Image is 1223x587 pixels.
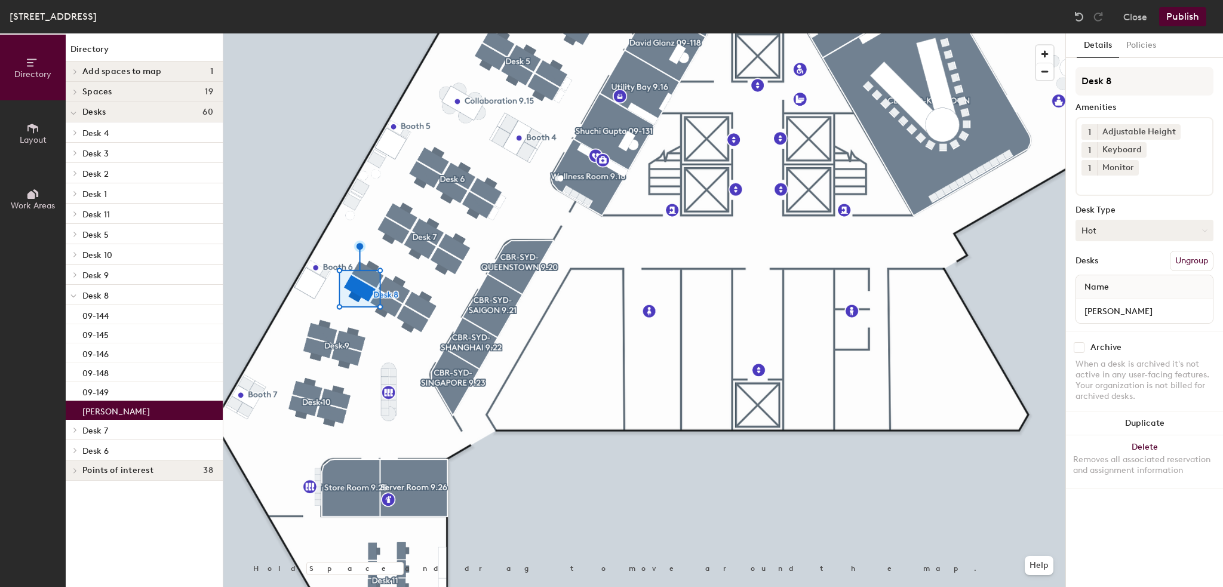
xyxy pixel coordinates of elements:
[82,466,153,475] span: Points of interest
[1075,359,1213,402] div: When a desk is archived it's not active in any user-facing features. Your organization is not bil...
[1081,124,1097,140] button: 1
[82,107,106,117] span: Desks
[82,230,109,240] span: Desk 5
[82,169,109,179] span: Desk 2
[1081,160,1097,176] button: 1
[1088,144,1091,156] span: 1
[82,250,112,260] span: Desk 10
[1119,33,1163,58] button: Policies
[1075,103,1213,112] div: Amenities
[1025,556,1053,575] button: Help
[1159,7,1206,26] button: Publish
[1092,11,1104,23] img: Redo
[210,67,213,76] span: 1
[202,107,213,117] span: 60
[1075,205,1213,215] div: Desk Type
[82,210,110,220] span: Desk 11
[82,346,109,359] p: 09-146
[1123,7,1147,26] button: Close
[82,308,109,321] p: 09-144
[1075,256,1098,266] div: Desks
[1090,343,1121,352] div: Archive
[82,87,112,97] span: Spaces
[82,67,162,76] span: Add spaces to map
[1066,411,1223,435] button: Duplicate
[82,426,108,436] span: Desk 7
[1097,160,1139,176] div: Monitor
[10,9,97,24] div: [STREET_ADDRESS]
[11,201,55,211] span: Work Areas
[1088,162,1091,174] span: 1
[82,384,109,398] p: 09-149
[1170,251,1213,271] button: Ungroup
[82,128,109,139] span: Desk 4
[1066,435,1223,488] button: DeleteRemoves all associated reservation and assignment information
[14,69,51,79] span: Directory
[1078,303,1210,319] input: Unnamed desk
[82,189,107,199] span: Desk 1
[82,149,109,159] span: Desk 3
[205,87,213,97] span: 19
[82,365,109,379] p: 09-148
[82,327,109,340] p: 09-145
[82,291,109,301] span: Desk 8
[1081,142,1097,158] button: 1
[66,43,223,62] h1: Directory
[1073,454,1216,476] div: Removes all associated reservation and assignment information
[1075,220,1213,241] button: Hot
[82,403,150,417] p: [PERSON_NAME]
[82,271,109,281] span: Desk 9
[1073,11,1085,23] img: Undo
[1088,126,1091,139] span: 1
[203,466,213,475] span: 38
[1077,33,1119,58] button: Details
[1078,276,1115,298] span: Name
[20,135,47,145] span: Layout
[82,446,109,456] span: Desk 6
[1097,124,1181,140] div: Adjustable Height
[1097,142,1147,158] div: Keyboard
